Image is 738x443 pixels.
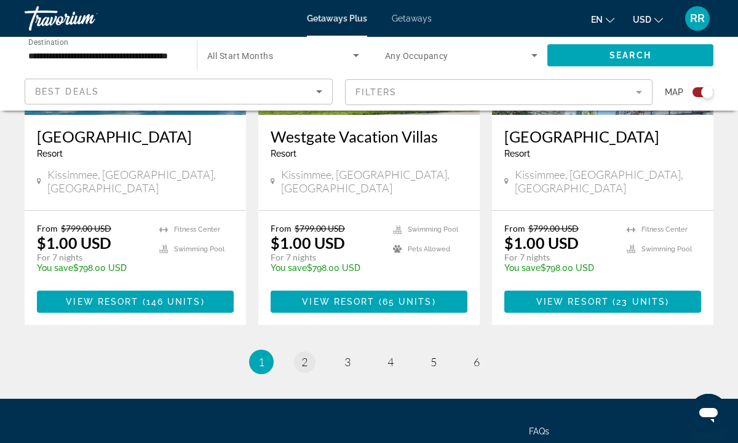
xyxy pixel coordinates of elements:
p: $798.00 USD [37,263,147,273]
span: You save [271,263,307,273]
nav: Pagination [25,350,713,374]
span: Map [665,84,683,101]
span: ( ) [609,297,669,307]
span: 146 units [146,297,201,307]
p: $1.00 USD [271,233,345,252]
button: View Resort(65 units) [271,291,467,313]
span: View Resort [66,297,138,307]
button: User Menu [681,6,713,31]
span: 1 [258,355,264,369]
span: Swimming Pool [174,245,224,253]
mat-select: Sort by [35,84,322,99]
button: View Resort(146 units) [37,291,234,313]
button: Filter [345,79,653,106]
span: USD [633,15,651,25]
span: RR [690,12,705,25]
span: 2 [301,355,307,369]
span: Resort [37,149,63,159]
span: Any Occupancy [385,51,448,61]
span: $799.00 USD [61,223,111,233]
a: Westgate Vacation Villas [271,127,467,146]
span: You save [37,263,73,273]
a: Getaways Plus [307,14,367,23]
span: $799.00 USD [295,223,345,233]
span: From [504,223,525,233]
button: View Resort(23 units) [504,291,701,313]
a: [GEOGRAPHIC_DATA] [504,127,701,146]
p: $1.00 USD [37,233,111,252]
a: [GEOGRAPHIC_DATA] [37,127,234,146]
span: From [271,223,292,233]
span: View Resort [536,297,609,307]
span: You save [504,263,541,273]
button: Change currency [633,10,663,28]
span: Kissimmee, [GEOGRAPHIC_DATA], [GEOGRAPHIC_DATA] [281,168,467,195]
span: ( ) [138,297,204,307]
span: en [591,15,603,25]
p: For 7 nights [271,252,381,263]
span: Swimming Pool [641,245,692,253]
span: 65 units [383,297,432,307]
span: $799.00 USD [528,223,579,233]
button: Change language [591,10,614,28]
p: $798.00 USD [271,263,381,273]
span: Kissimmee, [GEOGRAPHIC_DATA], [GEOGRAPHIC_DATA] [515,168,701,195]
span: Fitness Center [641,225,688,233]
span: Resort [271,149,296,159]
a: Travorium [25,2,148,34]
span: Kissimmee, [GEOGRAPHIC_DATA], [GEOGRAPHIC_DATA] [47,168,234,195]
a: FAQs [529,426,549,436]
span: 6 [474,355,480,369]
span: From [37,223,58,233]
button: Search [547,44,713,66]
span: 3 [344,355,351,369]
span: Pets Allowed [408,245,450,253]
p: $1.00 USD [504,233,579,252]
span: Resort [504,149,530,159]
span: 5 [430,355,437,369]
span: Search [609,50,651,60]
span: All Start Months [207,51,273,61]
span: ( ) [375,297,435,307]
span: 4 [387,355,394,369]
span: View Resort [302,297,375,307]
span: Best Deals [35,87,99,96]
p: For 7 nights [37,252,147,263]
span: Fitness Center [174,225,220,233]
p: For 7 nights [504,252,614,263]
span: Swimming Pool [408,225,458,233]
span: Destination [28,37,68,46]
p: $798.00 USD [504,263,614,273]
iframe: Button to launch messaging window [689,394,728,433]
span: 23 units [616,297,665,307]
a: Getaways [392,14,432,23]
